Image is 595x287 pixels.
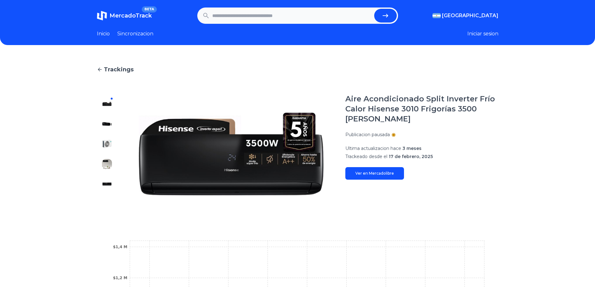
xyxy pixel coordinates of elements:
span: 3 meses [402,146,422,151]
h1: Aire Acondicionado Split Inverter Frío Calor Hisense 3010 Frigorías 3500 [PERSON_NAME] [345,94,498,124]
p: Publicacion pausada [345,131,390,138]
img: Argentina [433,13,441,18]
img: MercadoTrack [97,11,107,21]
a: Trackings [97,65,498,74]
tspan: $1,2 M [113,276,127,280]
span: Trackings [104,65,134,74]
img: Aire Acondicionado Split Inverter Frío Calor Hisense 3010 Frigorías 3500 Watts [130,94,333,214]
a: MercadoTrackBETA [97,11,152,21]
span: MercadoTrack [109,12,152,19]
tspan: $1,4 M [113,245,127,249]
img: Aire Acondicionado Split Inverter Frío Calor Hisense 3010 Frigorías 3500 Watts [102,119,112,129]
button: Iniciar sesion [467,30,498,38]
span: Ultima actualizacion hace [345,146,401,151]
button: [GEOGRAPHIC_DATA] [433,12,498,19]
img: Aire Acondicionado Split Inverter Frío Calor Hisense 3010 Frigorías 3500 Watts [102,179,112,189]
span: BETA [142,6,157,13]
span: [GEOGRAPHIC_DATA] [442,12,498,19]
img: Aire Acondicionado Split Inverter Frío Calor Hisense 3010 Frigorías 3500 Watts [102,99,112,109]
img: Aire Acondicionado Split Inverter Frío Calor Hisense 3010 Frigorías 3500 Watts [102,139,112,149]
img: Aire Acondicionado Split Inverter Frío Calor Hisense 3010 Frigorías 3500 Watts [102,199,112,209]
span: 17 de febrero, 2025 [389,154,433,159]
span: Trackeado desde el [345,154,387,159]
a: Ver en Mercadolibre [345,167,404,180]
img: Aire Acondicionado Split Inverter Frío Calor Hisense 3010 Frigorías 3500 Watts [102,159,112,169]
a: Sincronizacion [117,30,153,38]
a: Inicio [97,30,110,38]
